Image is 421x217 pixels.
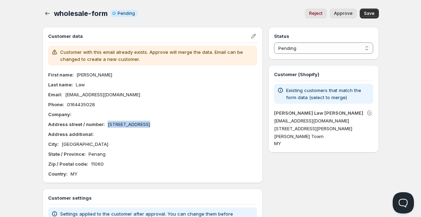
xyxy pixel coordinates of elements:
p: [EMAIL_ADDRESS][DOMAIN_NAME] [274,117,373,124]
h3: Customer settings [48,194,257,201]
p: Law [76,81,85,88]
h3: Status [274,33,373,40]
b: State / Province : [48,151,86,157]
span: wholesale-form [54,9,108,18]
b: Company : [48,112,72,117]
button: Reject [305,8,327,18]
span: Reject [309,11,323,16]
b: Country : [48,171,68,177]
p: 0164435028 [67,101,95,108]
b: Address street / number : [48,121,105,127]
button: Unlink [365,108,375,118]
p: [EMAIL_ADDRESS][DOMAIN_NAME] [65,91,140,98]
button: Save [360,8,379,18]
span: [PERSON_NAME] Town MY [274,133,324,146]
p: MY [70,170,78,177]
b: First name : [48,72,74,78]
b: Zip / Postal code : [48,161,88,167]
p: Penang [89,150,106,158]
button: Approve [330,8,357,18]
b: Phone : [48,102,64,107]
b: City : [48,141,59,147]
button: Edit [249,31,258,41]
span: Pending [118,11,135,16]
p: [STREET_ADDRESS] [108,121,150,128]
a: [PERSON_NAME] Law [PERSON_NAME] [274,110,363,116]
p: 11060 [91,160,104,167]
b: Last name : [48,82,73,87]
span: Save [364,11,375,16]
iframe: Help Scout Beacon - Open [393,192,414,213]
p: Existing customers that match the form data (select to merge) [286,87,370,101]
p: [PERSON_NAME] [76,71,112,78]
span: [STREET_ADDRESS][PERSON_NAME] [274,126,352,131]
p: Customer with this email already exists. Approve will merge the data. Email can be changed to cre... [60,48,255,63]
b: Address additional : [48,131,94,137]
h3: Customer data [48,33,250,40]
b: Email : [48,92,62,97]
p: [GEOGRAPHIC_DATA] [62,141,108,148]
h3: Customer (Shopify) [274,71,373,78]
span: Approve [334,11,353,16]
